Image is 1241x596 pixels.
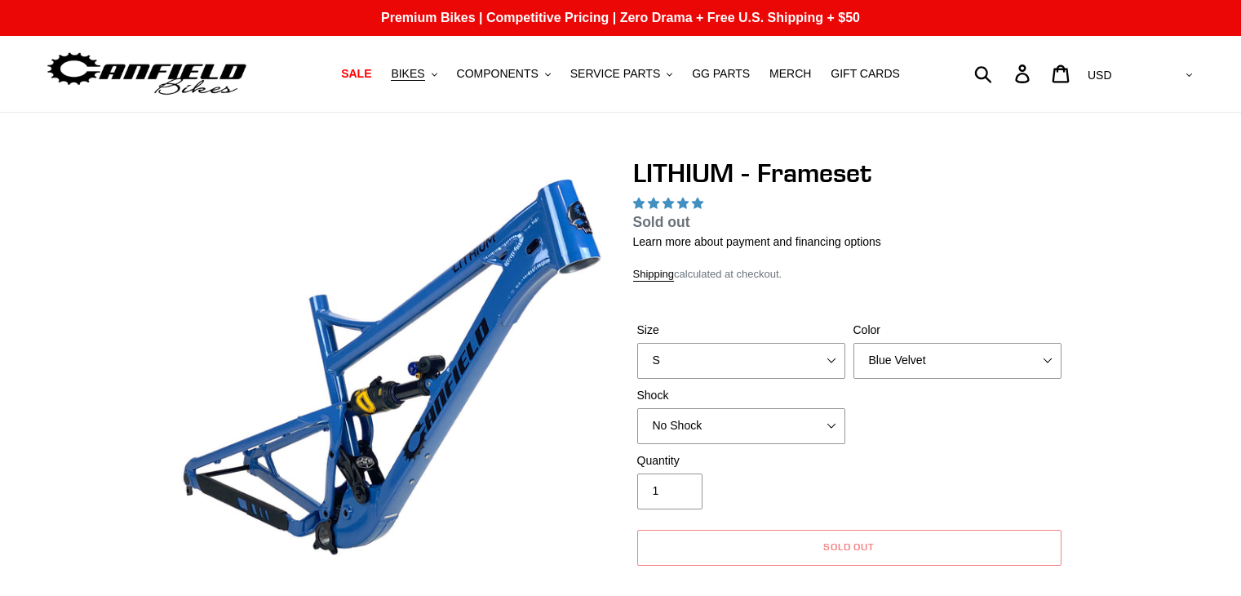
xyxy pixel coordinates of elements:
[769,67,811,81] span: MERCH
[822,63,908,85] a: GIFT CARDS
[637,387,845,404] label: Shock
[853,322,1061,339] label: Color
[633,197,707,210] span: 5.00 stars
[684,63,758,85] a: GG PARTS
[45,48,249,100] img: Canfield Bikes
[633,214,690,230] span: Sold out
[383,63,445,85] button: BIKES
[457,67,539,81] span: COMPONENTS
[823,540,875,553] span: Sold out
[449,63,559,85] button: COMPONENTS
[692,67,750,81] span: GG PARTS
[761,63,819,85] a: MERCH
[391,67,424,81] span: BIKES
[562,63,680,85] button: SERVICE PARTS
[831,67,900,81] span: GIFT CARDS
[633,268,675,282] a: Shipping
[633,266,1066,282] div: calculated at checkout.
[633,235,881,248] a: Learn more about payment and financing options
[983,56,1025,91] input: Search
[333,63,379,85] a: SALE
[637,530,1061,566] button: Sold out
[341,67,371,81] span: SALE
[637,322,845,339] label: Size
[570,67,660,81] span: SERVICE PARTS
[637,452,845,469] label: Quantity
[633,158,1066,189] h1: LITHIUM - Frameset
